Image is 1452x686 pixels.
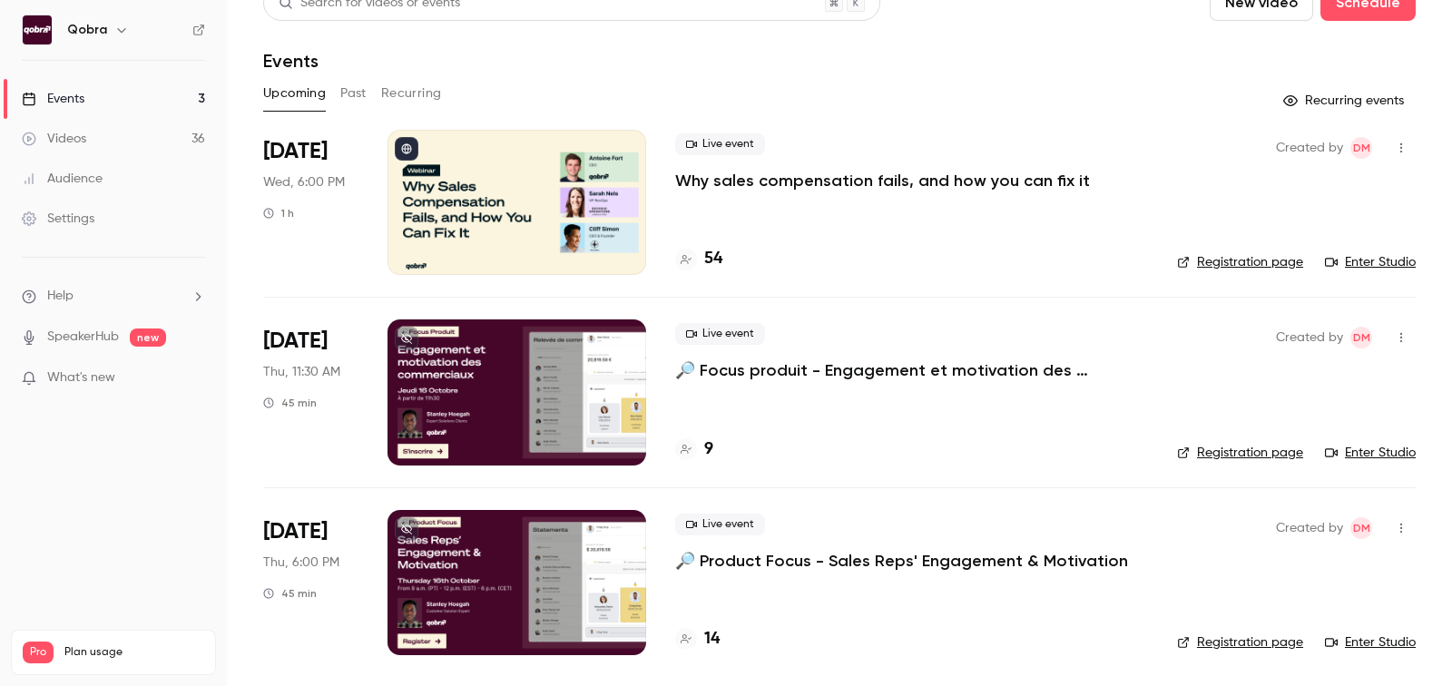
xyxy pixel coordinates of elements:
div: Events [22,90,84,108]
a: Enter Studio [1325,444,1416,462]
h4: 54 [704,247,722,271]
span: Dylan Manceau [1350,137,1372,159]
span: Created by [1276,137,1343,159]
a: 54 [675,247,722,271]
h4: 9 [704,437,713,462]
span: [DATE] [263,137,328,166]
a: 14 [675,627,720,652]
span: Pro [23,642,54,663]
a: Registration page [1177,633,1303,652]
h1: Events [263,50,319,72]
span: DM [1353,517,1370,539]
span: Created by [1276,327,1343,348]
a: 🔎 Focus produit - Engagement et motivation des commerciaux [675,359,1148,381]
div: Oct 16 Thu, 11:30 AM (Europe/Paris) [263,319,358,465]
a: SpeakerHub [47,328,119,347]
span: Dylan Manceau [1350,327,1372,348]
a: 🔎 Product Focus - Sales Reps' Engagement & Motivation [675,550,1128,572]
div: Audience [22,170,103,188]
div: 45 min [263,586,317,601]
h4: 14 [704,627,720,652]
div: Oct 8 Wed, 6:00 PM (Europe/Paris) [263,130,358,275]
span: DM [1353,327,1370,348]
div: 45 min [263,396,317,410]
button: Recurring events [1275,86,1416,115]
button: Recurring [381,79,442,108]
img: Qobra [23,15,52,44]
span: DM [1353,137,1370,159]
span: Help [47,287,74,306]
a: Enter Studio [1325,253,1416,271]
span: [DATE] [263,327,328,356]
span: Live event [675,323,765,345]
h6: Qobra [67,21,107,39]
a: Why sales compensation fails, and how you can fix it [675,170,1090,191]
div: 1 h [263,206,294,220]
a: Enter Studio [1325,633,1416,652]
button: Upcoming [263,79,326,108]
div: Oct 16 Thu, 6:00 PM (Europe/Paris) [263,510,358,655]
span: Dylan Manceau [1350,517,1372,539]
span: What's new [47,368,115,387]
span: [DATE] [263,517,328,546]
span: new [130,328,166,347]
a: Registration page [1177,444,1303,462]
span: Plan usage [64,645,204,660]
li: help-dropdown-opener [22,287,205,306]
a: 9 [675,437,713,462]
button: Past [340,79,367,108]
span: Wed, 6:00 PM [263,173,345,191]
span: Created by [1276,517,1343,539]
span: Live event [675,133,765,155]
span: Live event [675,514,765,535]
div: Videos [22,130,86,148]
span: Thu, 6:00 PM [263,554,339,572]
a: Registration page [1177,253,1303,271]
span: Thu, 11:30 AM [263,363,340,381]
div: Settings [22,210,94,228]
